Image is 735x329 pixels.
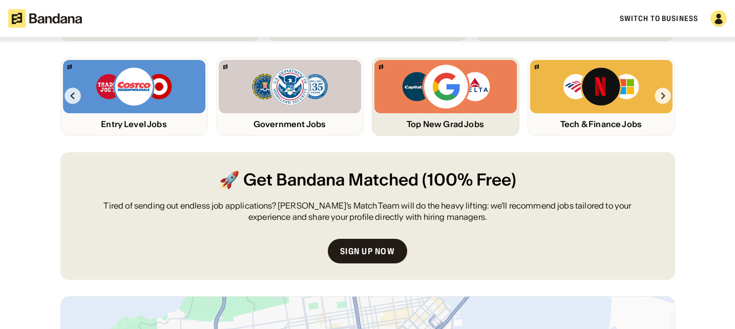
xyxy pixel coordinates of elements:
[655,88,671,104] img: Right Arrow
[328,239,407,263] a: Sign up now
[401,63,490,110] img: Capital One, Google, Delta logos
[65,88,81,104] img: Left Arrow
[562,66,640,107] img: Bank of America, Netflix, Microsoft logos
[251,66,329,107] img: FBI, DHS, MWRD logos
[60,57,208,136] a: Bandana logoTrader Joe’s, Costco, Target logosEntry Level Jobs
[620,14,698,23] a: Switch to Business
[379,65,383,69] img: Bandana logo
[219,169,418,192] span: 🚀 Get Bandana Matched
[223,65,227,69] img: Bandana logo
[85,200,650,223] div: Tired of sending out endless job applications? [PERSON_NAME]’s Match Team will do the heavy lifti...
[530,119,673,129] div: Tech & Finance Jobs
[8,9,82,28] img: Bandana logotype
[340,247,395,255] div: Sign up now
[528,57,675,136] a: Bandana logoBank of America, Netflix, Microsoft logosTech & Finance Jobs
[374,119,517,129] div: Top New Grad Jobs
[216,57,364,136] a: Bandana logoFBI, DHS, MWRD logosGovernment Jobs
[422,169,516,192] span: (100% Free)
[63,119,205,129] div: Entry Level Jobs
[219,119,361,129] div: Government Jobs
[372,57,519,136] a: Bandana logoCapital One, Google, Delta logosTop New Grad Jobs
[535,65,539,69] img: Bandana logo
[95,66,173,107] img: Trader Joe’s, Costco, Target logos
[68,65,72,69] img: Bandana logo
